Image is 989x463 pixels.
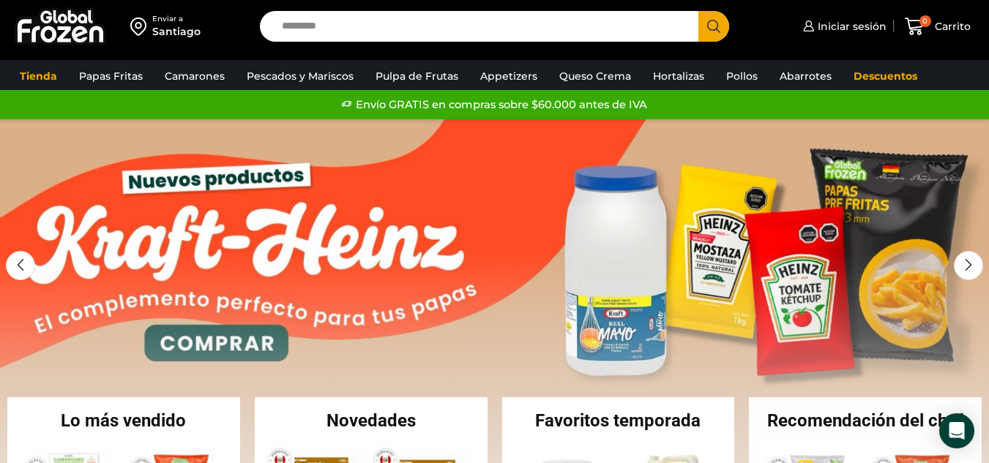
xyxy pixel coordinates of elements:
a: Queso Crema [552,62,638,90]
a: Descuentos [846,62,925,90]
span: Carrito [931,19,971,34]
h2: Novedades [255,412,488,429]
a: 0 Carrito [901,10,974,44]
h2: Recomendación del chef [749,412,982,429]
button: Search button [698,11,729,42]
a: Papas Fritas [72,62,150,90]
a: Pescados y Mariscos [239,62,361,90]
h2: Favoritos temporada [502,412,735,429]
div: Next slide [954,251,983,280]
div: Enviar a [152,14,201,24]
div: Open Intercom Messenger [939,413,974,448]
a: Pollos [719,62,765,90]
a: Iniciar sesión [799,12,887,41]
span: 0 [919,15,931,27]
a: Tienda [12,62,64,90]
a: Camarones [157,62,232,90]
a: Hortalizas [646,62,712,90]
a: Abarrotes [772,62,839,90]
a: Appetizers [473,62,545,90]
h2: Lo más vendido [7,412,240,429]
div: Santiago [152,24,201,39]
div: Previous slide [6,251,35,280]
span: Iniciar sesión [814,19,887,34]
img: address-field-icon.svg [130,14,152,39]
a: Pulpa de Frutas [368,62,466,90]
